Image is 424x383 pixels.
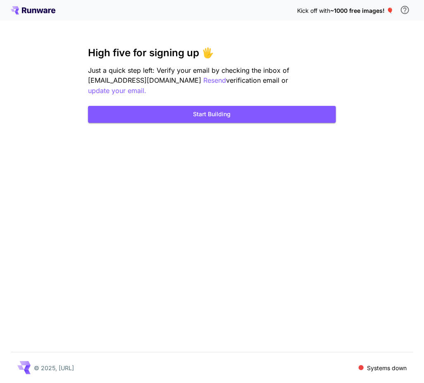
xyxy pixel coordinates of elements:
span: Kick off with [297,7,330,14]
button: Start Building [88,106,336,123]
h3: High five for signing up 🖐️ [88,47,336,59]
span: ~1000 free images! 🎈 [330,7,393,14]
button: update your email. [88,86,146,96]
p: Systems down [367,364,407,372]
span: Just a quick step left: Verify your email by checking the inbox of [EMAIL_ADDRESS][DOMAIN_NAME] [88,66,289,84]
p: © 2025, [URL] [34,364,74,372]
button: Resend [203,75,226,86]
span: verification email or [226,76,288,84]
button: In order to qualify for free credit, you need to sign up with a business email address and click ... [397,2,413,18]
